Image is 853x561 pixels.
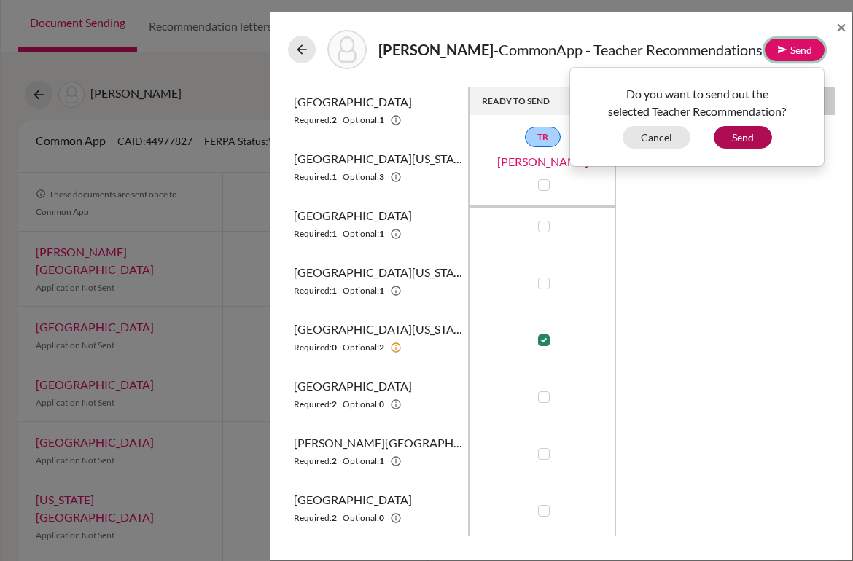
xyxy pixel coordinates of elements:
[379,170,384,184] b: 3
[569,67,825,167] div: Send
[332,114,337,127] b: 2
[294,150,462,168] span: [GEOGRAPHIC_DATA][US_STATE]
[294,491,412,509] span: [GEOGRAPHIC_DATA]
[294,341,332,354] span: Required:
[332,341,337,354] b: 0
[343,227,379,240] span: Optional:
[714,126,772,149] button: Send
[343,170,379,184] span: Optional:
[470,153,616,170] a: [PERSON_NAME]
[332,227,337,240] b: 1
[494,41,763,58] span: - CommonApp - Teacher Recommendations
[294,227,332,240] span: Required:
[294,114,332,127] span: Required:
[379,284,384,297] b: 1
[343,114,379,127] span: Optional:
[379,511,384,525] b: 0
[379,114,384,127] b: 1
[378,41,494,58] strong: [PERSON_NAME]
[836,18,846,36] button: Close
[343,398,379,411] span: Optional:
[294,93,412,111] span: [GEOGRAPHIC_DATA]
[836,16,846,37] span: ×
[332,398,337,411] b: 2
[294,455,332,468] span: Required:
[623,126,690,149] button: Cancel
[379,455,384,468] b: 1
[343,341,379,354] span: Optional:
[294,434,462,452] span: [PERSON_NAME][GEOGRAPHIC_DATA]
[343,284,379,297] span: Optional:
[294,264,462,281] span: [GEOGRAPHIC_DATA][US_STATE]
[294,511,332,525] span: Required:
[294,170,332,184] span: Required:
[332,284,337,297] b: 1
[581,85,813,120] p: Do you want to send out the selected Teacher Recommendation?
[343,455,379,468] span: Optional:
[332,511,337,525] b: 2
[379,227,384,240] b: 1
[294,377,412,395] span: [GEOGRAPHIC_DATA]
[294,321,462,338] span: [GEOGRAPHIC_DATA][US_STATE]
[332,455,337,468] b: 2
[294,207,412,224] span: [GEOGRAPHIC_DATA]
[765,39,825,61] button: Send
[294,284,332,297] span: Required:
[525,127,561,147] a: TR
[332,170,337,184] b: 1
[379,398,384,411] b: 0
[343,511,379,525] span: Optional:
[294,398,332,411] span: Required:
[470,87,616,115] th: READY TO SEND
[379,341,384,354] b: 2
